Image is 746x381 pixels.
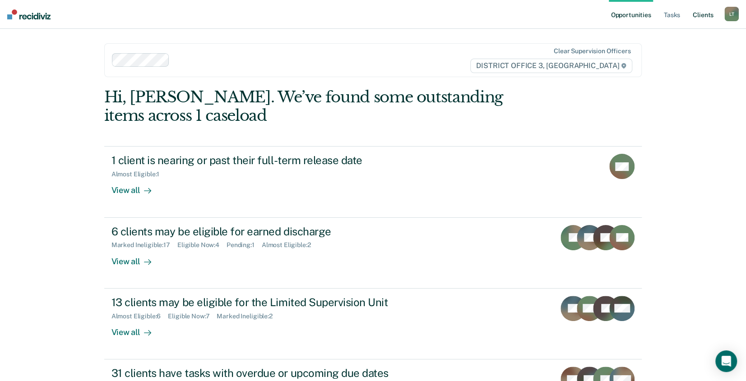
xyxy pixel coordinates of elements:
[554,47,630,55] div: Clear supervision officers
[724,7,739,21] button: LT
[111,178,162,196] div: View all
[470,59,632,73] span: DISTRICT OFFICE 3, [GEOGRAPHIC_DATA]
[111,320,162,337] div: View all
[715,350,737,372] div: Open Intercom Messenger
[111,296,428,309] div: 13 clients may be eligible for the Limited Supervision Unit
[104,146,642,217] a: 1 client is nearing or past their full-term release dateAlmost Eligible:1View all
[111,170,167,178] div: Almost Eligible : 1
[262,241,318,249] div: Almost Eligible : 2
[111,249,162,266] div: View all
[111,225,428,238] div: 6 clients may be eligible for earned discharge
[111,367,428,380] div: 31 clients have tasks with overdue or upcoming due dates
[104,88,534,125] div: Hi, [PERSON_NAME]. We’ve found some outstanding items across 1 caseload
[177,241,227,249] div: Eligible Now : 4
[111,241,177,249] div: Marked Ineligible : 17
[111,312,168,320] div: Almost Eligible : 6
[724,7,739,21] div: L T
[104,218,642,289] a: 6 clients may be eligible for earned dischargeMarked Ineligible:17Eligible Now:4Pending:1Almost E...
[168,312,217,320] div: Eligible Now : 7
[227,241,262,249] div: Pending : 1
[7,9,51,19] img: Recidiviz
[217,312,279,320] div: Marked Ineligible : 2
[104,289,642,359] a: 13 clients may be eligible for the Limited Supervision UnitAlmost Eligible:6Eligible Now:7Marked ...
[111,154,428,167] div: 1 client is nearing or past their full-term release date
